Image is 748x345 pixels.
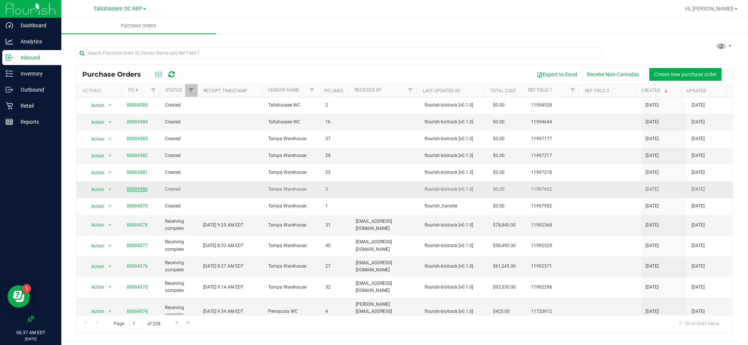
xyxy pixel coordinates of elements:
inline-svg: Inventory [6,70,13,77]
span: $0.00 [493,203,505,210]
span: select [105,184,114,195]
span: flourish-biotrack [v0.1.0] [424,242,484,249]
span: $0.00 [493,169,505,176]
a: Receipt Timestamp [203,88,247,93]
span: $93,330.00 [493,284,516,291]
span: [PERSON_NAME][EMAIL_ADDRESS][DOMAIN_NAME] [356,301,416,323]
span: Tallahassee DC REP [93,6,142,12]
inline-svg: Reports [6,118,13,126]
p: Retail [13,101,58,110]
label: Pin the sidebar to full width on large screens [27,315,34,323]
span: [DATE] [692,203,705,210]
span: Receiving complete [165,259,194,274]
a: 00004576 [127,264,148,269]
a: Status [166,87,182,93]
a: PO # [128,87,138,93]
a: Last Updated By [423,88,460,93]
span: flourish_transfer [424,203,484,210]
span: Action [85,282,105,292]
span: Created [165,102,194,109]
span: 11992571 [531,263,579,270]
span: [DATE] [692,222,705,229]
a: Filter [306,84,318,97]
span: flourish-biotrack [v0.1.0] [424,186,484,193]
a: Filter [147,84,160,97]
input: 1 [129,318,142,330]
span: 3 [325,186,347,193]
a: Filter [185,84,197,97]
a: 00004580 [127,187,148,192]
span: 27 [325,263,347,270]
span: Created [165,152,194,159]
span: 11997662 [531,186,579,193]
span: Receiving complete [165,238,194,253]
span: Created [165,135,194,142]
a: Ref Field 2 [585,88,609,93]
span: Created [165,169,194,176]
span: flourish-biotrack [v0.1.0] [424,284,484,291]
span: select [105,100,114,111]
button: Create new purchase order [649,68,721,81]
span: [DATE] [646,284,659,291]
span: 11997218 [531,169,579,176]
span: [DATE] [692,308,705,315]
span: Created [165,203,194,210]
span: select [105,306,114,317]
span: Receiving complete [165,218,194,232]
span: Action [85,241,105,251]
span: [DATE] [692,135,705,142]
span: 25 [325,169,347,176]
span: Action [85,220,105,230]
iframe: Resource center unread badge [22,284,31,293]
span: flourish-biotrack [v0.1.0] [424,263,484,270]
span: 40 [325,242,347,249]
a: 00004574 [127,309,148,314]
span: Hi, [PERSON_NAME]! [685,6,734,12]
span: 11720912 [531,308,579,315]
span: $0.00 [493,152,505,159]
span: [EMAIL_ADDRESS][DOMAIN_NAME] [356,280,416,294]
span: Created [165,118,194,126]
span: 11997177 [531,135,579,142]
span: [DATE] [646,102,659,109]
a: Created [641,88,669,93]
inline-svg: Retail [6,102,13,110]
a: 00004578 [127,222,148,228]
span: 11997217 [531,152,579,159]
span: Tampa Warehouse [268,263,316,270]
a: Total Cost [490,88,516,93]
span: Action [85,134,105,144]
span: $425.00 [493,308,510,315]
span: Tampa Warehouse [268,222,316,229]
span: [DATE] [692,118,705,126]
span: 16 [325,118,347,126]
span: [DATE] 8:27 AM EDT [203,263,243,270]
a: 00004581 [127,170,148,175]
span: 11992368 [531,222,579,229]
span: [DATE] 9:34 AM EDT [203,308,243,315]
a: 00004585 [127,102,148,108]
span: 2 [325,102,347,109]
a: Filter [566,84,579,97]
iframe: Resource center [7,285,30,308]
span: [DATE] [692,263,705,270]
span: Action [85,261,105,272]
span: [DATE] [646,135,659,142]
inline-svg: Analytics [6,38,13,45]
span: [DATE] [692,284,705,291]
inline-svg: Outbound [6,86,13,93]
span: [DATE] [646,118,659,126]
span: $0.00 [493,118,505,126]
span: [DATE] [692,169,705,176]
span: [DATE] [692,242,705,249]
span: Action [85,306,105,317]
span: select [105,241,114,251]
p: Outbound [13,85,58,94]
span: [EMAIL_ADDRESS][DOMAIN_NAME] [356,218,416,232]
a: Vendor Name [268,87,299,93]
span: 4 [325,308,347,315]
button: Export to Excel [532,68,582,81]
span: [DATE] [646,203,659,210]
span: [DATE] [692,186,705,193]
